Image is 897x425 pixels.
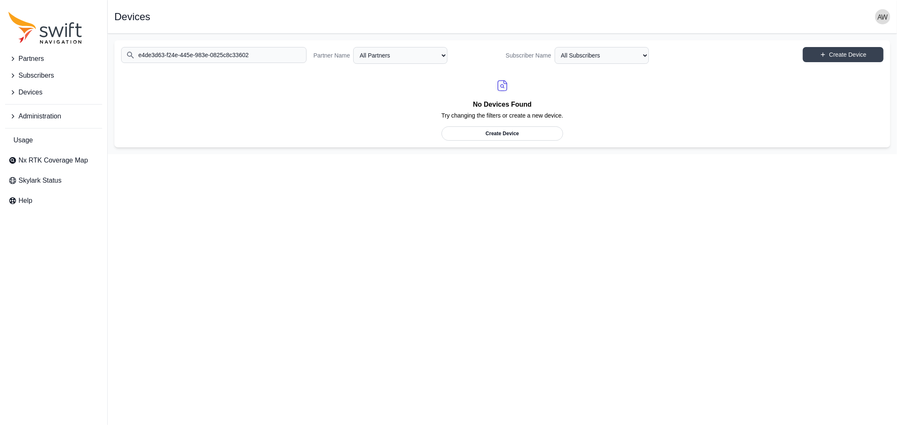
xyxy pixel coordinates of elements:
[19,87,42,97] span: Devices
[506,51,551,60] label: Subscriber Name
[803,47,884,62] a: Create Device
[442,112,564,126] p: Try changing the filters or create a new device.
[121,47,307,63] input: Search
[5,192,102,209] a: Help
[442,126,564,141] a: Create Device
[5,67,102,84] button: Subscribers
[19,54,44,64] span: Partners
[353,47,447,64] select: Partner Name
[5,108,102,125] button: Administration
[19,155,88,165] span: Nx RTK Coverage Map
[114,12,150,22] h1: Devices
[5,132,102,149] a: Usage
[5,84,102,101] button: Devices
[5,152,102,169] a: Nx RTK Coverage Map
[13,135,33,145] span: Usage
[5,172,102,189] a: Skylark Status
[555,47,649,64] select: Subscriber
[19,176,61,186] span: Skylark Status
[313,51,350,60] label: Partner Name
[19,71,54,81] span: Subscribers
[875,9,890,24] img: user photo
[5,50,102,67] button: Partners
[19,196,32,206] span: Help
[442,99,564,112] h2: No Devices Found
[19,111,61,121] span: Administration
